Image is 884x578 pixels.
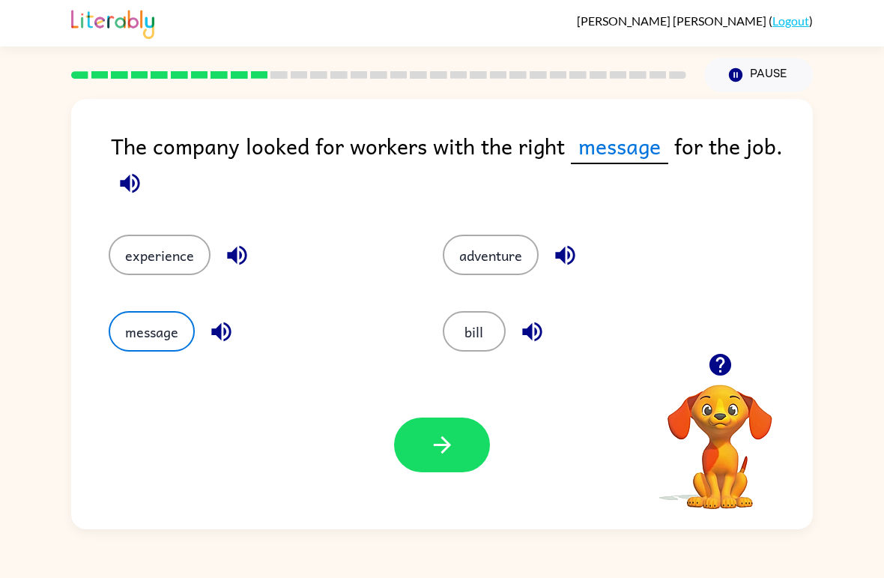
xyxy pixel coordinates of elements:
button: message [109,311,195,352]
video: Your browser must support playing .mp4 files to use Literably. Please try using another browser. [645,361,795,511]
button: adventure [443,235,539,275]
button: experience [109,235,211,275]
div: ( ) [577,13,813,28]
button: Pause [704,58,813,92]
span: [PERSON_NAME] [PERSON_NAME] [577,13,769,28]
img: Literably [71,6,154,39]
a: Logout [772,13,809,28]
span: message [571,129,668,164]
div: The company looked for workers with the right for the job. [111,129,813,205]
button: bill [443,311,506,352]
